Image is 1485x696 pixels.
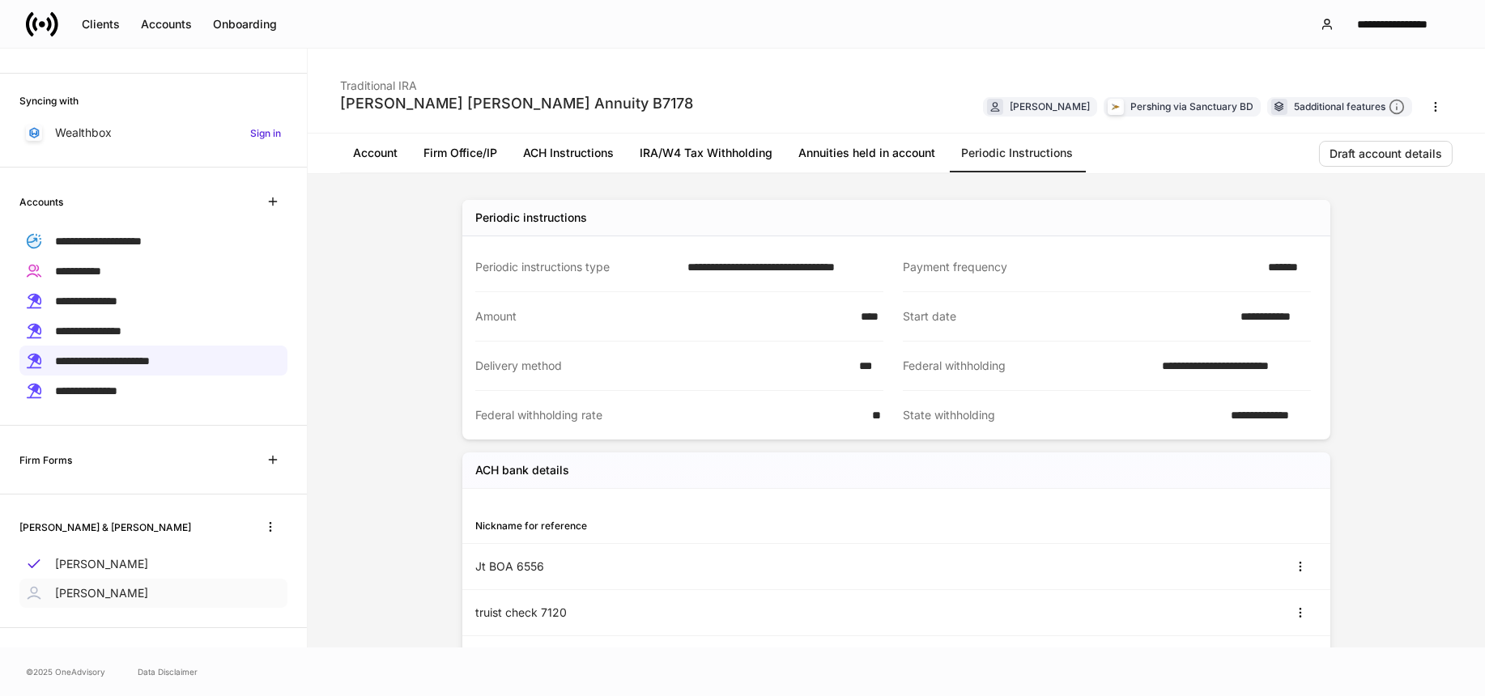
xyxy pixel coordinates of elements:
a: WealthboxSign in [19,118,287,147]
div: [PERSON_NAME] [1010,99,1090,114]
a: [PERSON_NAME] [19,579,287,608]
h5: ACH bank details [475,462,569,478]
h6: Firm Forms [19,452,72,468]
button: Onboarding [202,11,287,37]
div: 5 additional features [1294,99,1405,116]
div: Nickname for reference [475,518,896,533]
div: Payment frequency [903,259,1258,275]
div: Clients [82,19,120,30]
div: Traditional IRA [340,68,693,94]
h6: Sign in [250,125,281,141]
a: ACH Instructions [510,134,627,172]
a: Periodic Instructions [948,134,1086,172]
div: Periodic instructions type [475,259,678,275]
button: Draft account details [1319,141,1453,167]
a: [PERSON_NAME] [19,550,287,579]
h6: Syncing with [19,93,79,108]
button: Clients [71,11,130,37]
a: Firm Office/IP [411,134,510,172]
div: Onboarding [213,19,277,30]
div: Jt BOA 6556 [475,558,896,575]
h6: [PERSON_NAME] & [PERSON_NAME] [19,520,191,535]
div: truist check 7120 [475,605,896,621]
button: Accounts [130,11,202,37]
div: Pershing via Sanctuary BD [1130,99,1253,114]
div: Delivery method [475,358,849,374]
div: Federal withholding [903,358,1152,374]
h6: Accounts [19,194,63,210]
div: Federal withholding rate [475,407,862,423]
div: [PERSON_NAME] [PERSON_NAME] Annuity B7178 [340,94,693,113]
a: Account [340,134,411,172]
div: Periodic instructions [475,210,587,226]
p: [PERSON_NAME] [55,585,148,601]
div: Accounts [141,19,192,30]
div: Amount [475,308,851,325]
p: Wealthbox [55,125,112,141]
p: [PERSON_NAME] [55,556,148,572]
span: © 2025 OneAdvisory [26,665,105,678]
div: Draft account details [1330,148,1442,159]
a: Data Disclaimer [138,665,198,678]
a: Annuities held in account [785,134,948,172]
a: IRA/W4 Tax Withholding [627,134,785,172]
div: State withholding [903,407,1221,423]
div: Start date [903,308,1231,325]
